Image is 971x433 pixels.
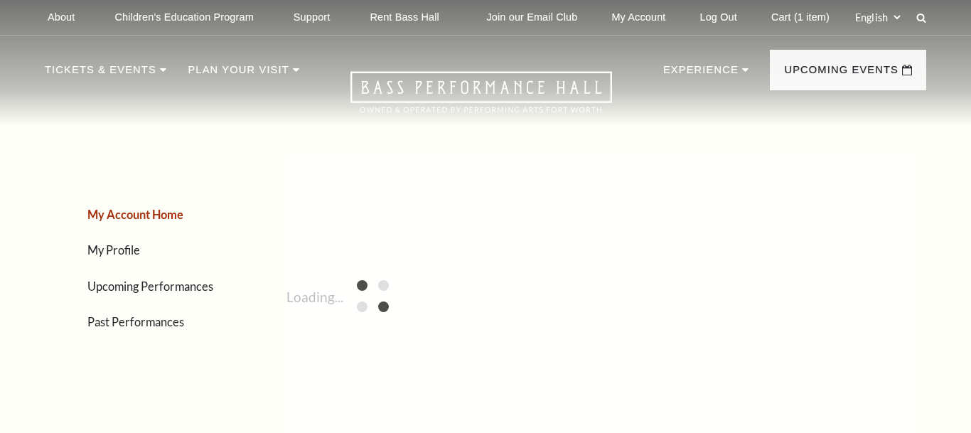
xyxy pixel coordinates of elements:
a: Upcoming Performances [87,279,213,293]
p: Experience [663,61,739,87]
select: Select: [852,11,903,24]
p: About [48,11,75,23]
p: Upcoming Events [784,61,898,87]
p: Rent Bass Hall [370,11,439,23]
p: Children's Education Program [114,11,253,23]
p: Support [294,11,331,23]
a: My Profile [87,243,140,257]
a: Past Performances [87,315,184,328]
p: Tickets & Events [45,61,156,87]
p: Plan Your Visit [188,61,289,87]
a: My Account Home [87,208,183,221]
